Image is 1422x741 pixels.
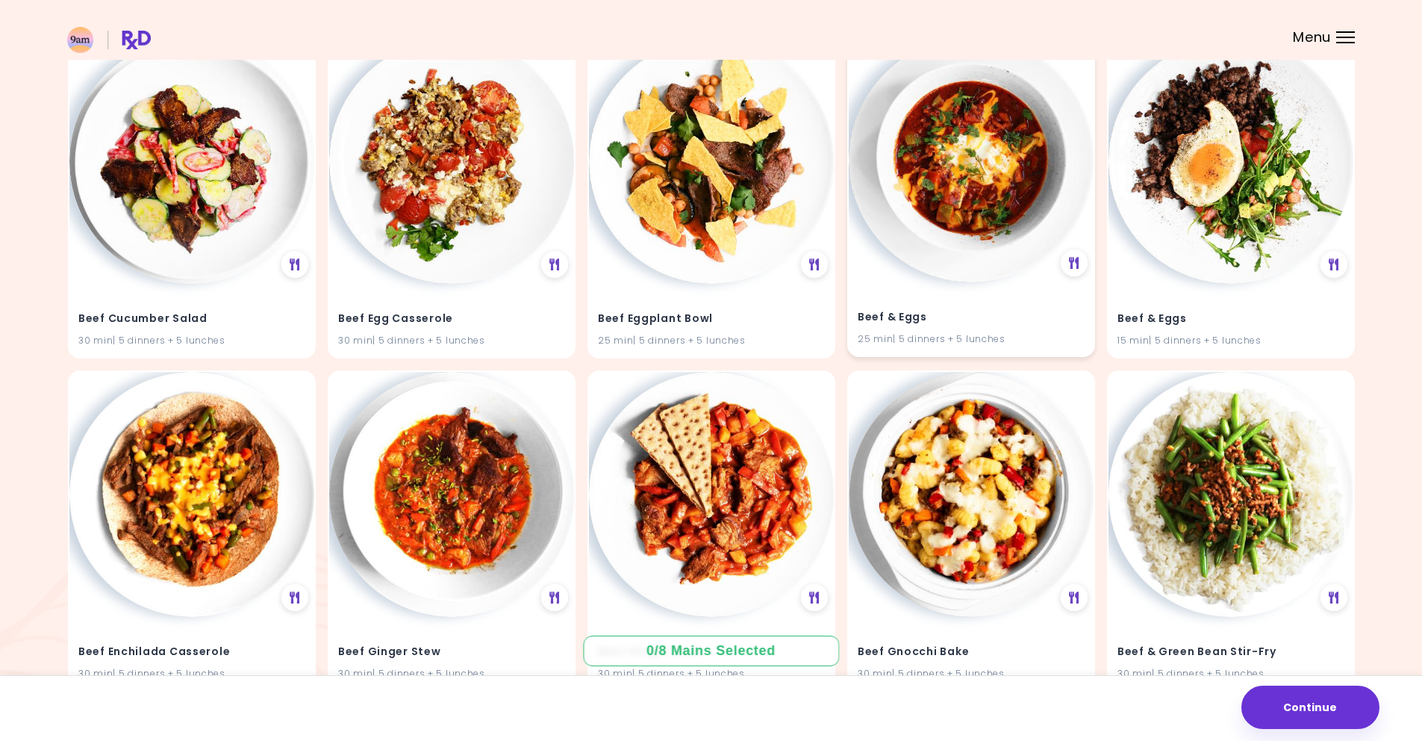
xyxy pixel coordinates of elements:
[1320,584,1347,611] div: See Meal Plan
[67,27,151,53] img: RxDiet
[598,666,825,680] div: 30 min | 5 dinners + 5 lunches
[541,251,568,278] div: See Meal Plan
[78,666,305,680] div: 30 min | 5 dinners + 5 lunches
[1061,584,1088,611] div: See Meal Plan
[1241,686,1379,729] button: Continue
[78,307,305,331] h4: Beef Cucumber Salad
[78,640,305,664] h4: Beef Enchilada Casserole
[858,640,1085,664] h4: Beef Gnocchi Bake
[858,332,1085,347] div: 25 min | 5 dinners + 5 lunches
[598,334,825,348] div: 25 min | 5 dinners + 5 lunches
[598,307,825,331] h4: Beef Eggplant Bowl
[338,334,565,348] div: 30 min | 5 dinners + 5 lunches
[338,640,565,664] h4: Beef Ginger Stew
[338,307,565,331] h4: Beef Egg Casserole
[801,251,828,278] div: See Meal Plan
[281,251,308,278] div: See Meal Plan
[1320,251,1347,278] div: See Meal Plan
[858,306,1085,329] h4: Beef & Eggs
[1117,334,1344,348] div: 15 min | 5 dinners + 5 lunches
[338,666,565,680] div: 30 min | 5 dinners + 5 lunches
[541,584,568,611] div: See Meal Plan
[78,334,305,348] div: 30 min | 5 dinners + 5 lunches
[281,584,308,611] div: See Meal Plan
[636,642,787,660] div: 0 / 8 Mains Selected
[801,584,828,611] div: See Meal Plan
[1117,640,1344,664] h4: Beef & Green Bean Stir-Fry
[1061,249,1088,276] div: See Meal Plan
[858,666,1085,680] div: 30 min | 5 dinners + 5 lunches
[1117,666,1344,680] div: 30 min | 5 dinners + 5 lunches
[1293,31,1331,44] span: Menu
[1117,307,1344,331] h4: Beef & Eggs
